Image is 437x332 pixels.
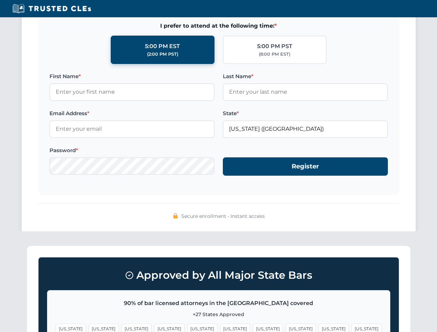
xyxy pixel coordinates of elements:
[10,3,93,14] img: Trusted CLEs
[49,21,388,30] span: I prefer to attend at the following time:
[145,42,180,51] div: 5:00 PM EST
[223,109,388,118] label: State
[223,120,388,138] input: Florida (FL)
[47,266,390,285] h3: Approved by All Major State Bars
[259,51,290,58] div: (8:00 PM EST)
[49,146,215,155] label: Password
[181,212,265,220] span: Secure enrollment • Instant access
[223,72,388,81] label: Last Name
[173,213,178,219] img: 🔒
[49,72,215,81] label: First Name
[49,109,215,118] label: Email Address
[147,51,178,58] div: (2:00 PM PST)
[49,83,215,101] input: Enter your first name
[56,311,382,318] p: +27 States Approved
[49,120,215,138] input: Enter your email
[223,83,388,101] input: Enter your last name
[257,42,292,51] div: 5:00 PM PST
[223,157,388,176] button: Register
[56,299,382,308] p: 90% of bar licensed attorneys in the [GEOGRAPHIC_DATA] covered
